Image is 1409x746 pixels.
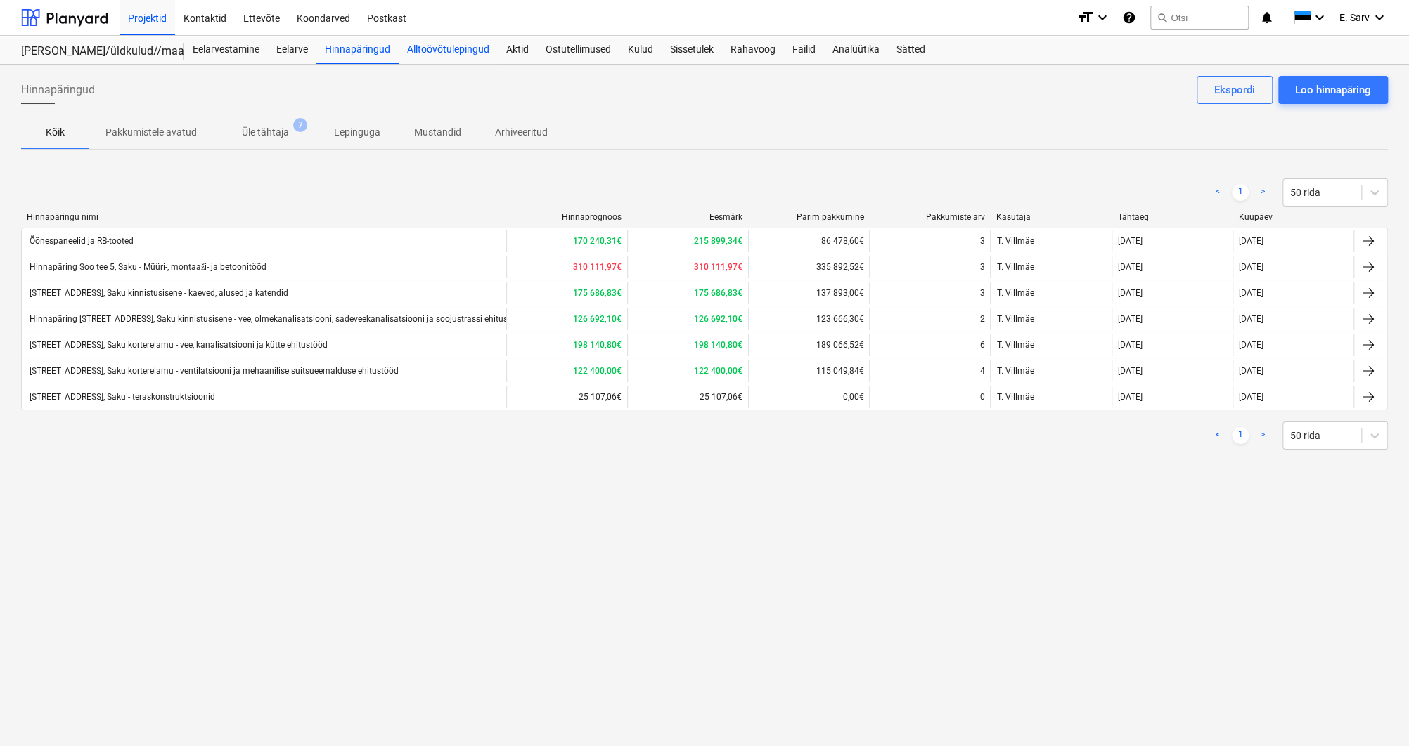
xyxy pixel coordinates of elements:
div: [DATE] [1118,262,1143,272]
div: Ekspordi [1214,81,1255,99]
div: 3 [979,288,984,298]
div: 3 [979,236,984,246]
a: Alltöövõtulepingud [399,36,498,64]
div: 189 066,52€ [748,334,869,356]
b: 310 111,97€ [573,262,622,272]
div: Kuupäev [1239,212,1349,222]
div: T. Villmäe [990,308,1111,330]
b: 122 400,00€ [573,366,622,376]
div: [DATE] [1118,366,1143,376]
div: [DATE] [1239,392,1263,402]
div: [DATE] [1239,262,1263,272]
b: 215 899,34€ [694,236,742,246]
div: Hinnapäring [STREET_ADDRESS], Saku kinnistusisene - vee, olmekanalisatsiooni, sadeveekanalisatsio... [27,314,525,324]
b: 175 686,83€ [573,288,622,298]
div: [DATE] [1118,236,1143,246]
p: Arhiveeritud [495,125,548,140]
div: [DATE] [1239,366,1263,376]
button: Loo hinnapäring [1278,76,1388,104]
a: Next page [1254,184,1271,201]
b: 126 692,10€ [573,314,622,324]
div: 115 049,84€ [748,360,869,382]
b: 198 140,80€ [694,340,742,350]
div: 123 666,30€ [748,308,869,330]
a: Sissetulek [662,36,722,64]
div: 25 107,06€ [506,386,627,408]
div: T. Villmäe [990,230,1111,252]
p: Pakkumistele avatud [105,125,197,140]
a: Eelarve [268,36,316,64]
button: Ekspordi [1197,76,1273,104]
div: T. Villmäe [990,334,1111,356]
b: 175 686,83€ [694,288,742,298]
div: T. Villmäe [990,360,1111,382]
a: Analüütika [824,36,888,64]
div: [STREET_ADDRESS], Saku korterelamu - ventilatsiooni ja mehaanilise suitsueemalduse ehitustööd [27,366,399,376]
p: Mustandid [414,125,461,140]
span: Hinnapäringud [21,81,95,98]
div: [PERSON_NAME]/üldkulud//maatööd (2101817//2101766) [21,44,167,59]
div: Kasutaja [996,212,1106,222]
div: Chat Widget [1339,679,1409,746]
div: [DATE] [1239,314,1263,324]
div: [DATE] [1239,288,1263,298]
div: [STREET_ADDRESS], Saku korterelamu - vee, kanalisatsiooni ja kütte ehitustööd [27,340,328,350]
div: 6 [979,340,984,350]
div: [STREET_ADDRESS], Saku - teraskonstruktsioonid [27,392,215,402]
div: Tähtaeg [1117,212,1227,222]
a: Ostutellimused [537,36,619,64]
a: Rahavoog [722,36,784,64]
a: Previous page [1209,184,1226,201]
b: 126 692,10€ [694,314,742,324]
div: Parim pakkumine [754,212,863,222]
div: Hinnaprognoos [511,212,621,222]
div: [DATE] [1118,314,1143,324]
div: T. Villmäe [990,386,1111,408]
div: 3 [979,262,984,272]
span: 7 [293,118,307,132]
a: Page 1 is your current page [1232,184,1249,201]
a: Eelarvestamine [184,36,268,64]
a: Failid [784,36,824,64]
div: Hinnapäringu nimi [27,212,500,222]
b: 170 240,31€ [573,236,622,246]
div: 137 893,00€ [748,282,869,304]
div: Pakkumiste arv [875,212,985,222]
a: Page 1 is your current page [1232,427,1249,444]
a: Sätted [888,36,934,64]
div: [DATE] [1118,392,1143,402]
div: 2 [979,314,984,324]
div: Hinnapäring Soo tee 5, Saku - Müüri-, montaaži- ja betoonitööd [27,262,266,273]
div: 0 [979,392,984,402]
div: T. Villmäe [990,256,1111,278]
div: [DATE] [1239,236,1263,246]
div: Õõnespaneelid ja RB-tooted [27,236,134,246]
div: 25 107,06€ [627,386,748,408]
a: Hinnapäringud [316,36,399,64]
b: 310 111,97€ [694,262,742,272]
p: Lepinguga [334,125,380,140]
p: Kõik [38,125,72,140]
a: Kulud [619,36,662,64]
b: 122 400,00€ [694,366,742,376]
div: 4 [979,366,984,376]
div: 86 478,60€ [748,230,869,252]
b: 198 140,80€ [573,340,622,350]
div: 0,00€ [748,386,869,408]
div: [STREET_ADDRESS], Saku kinnistusisene - kaeved, alused ja katendid [27,288,288,298]
div: Loo hinnapäring [1295,81,1371,99]
div: Aktid [498,36,537,64]
div: [DATE] [1118,288,1143,298]
p: Üle tähtaja [242,125,289,140]
div: [DATE] [1239,340,1263,350]
a: Previous page [1209,427,1226,444]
